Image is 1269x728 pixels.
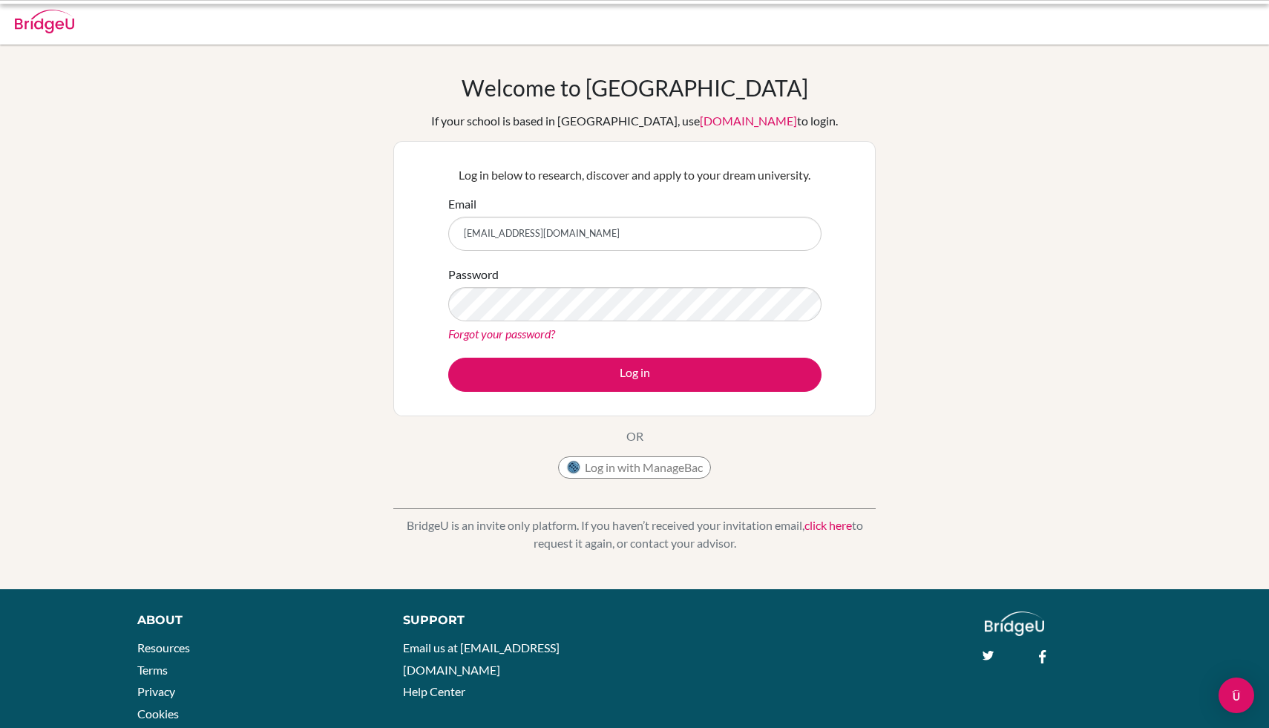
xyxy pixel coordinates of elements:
[137,706,179,721] a: Cookies
[448,266,499,283] label: Password
[558,456,711,479] button: Log in with ManageBac
[137,640,190,655] a: Resources
[448,358,822,392] button: Log in
[804,518,852,532] a: click here
[137,611,370,629] div: About
[985,611,1045,636] img: logo_white@2x-f4f0deed5e89b7ecb1c2cc34c3e3d731f90f0f143d5ea2071677605dd97b5244.png
[403,611,618,629] div: Support
[15,10,74,33] img: Bridge-U
[431,112,838,130] div: If your school is based in [GEOGRAPHIC_DATA], use to login.
[462,74,808,101] h1: Welcome to [GEOGRAPHIC_DATA]
[626,427,643,445] p: OR
[448,195,476,213] label: Email
[1219,678,1254,713] div: Open Intercom Messenger
[403,684,465,698] a: Help Center
[393,517,876,552] p: BridgeU is an invite only platform. If you haven’t received your invitation email, to request it ...
[448,166,822,184] p: Log in below to research, discover and apply to your dream university.
[448,327,555,341] a: Forgot your password?
[403,640,560,677] a: Email us at [EMAIL_ADDRESS][DOMAIN_NAME]
[700,114,797,128] a: [DOMAIN_NAME]
[137,663,168,677] a: Terms
[137,684,175,698] a: Privacy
